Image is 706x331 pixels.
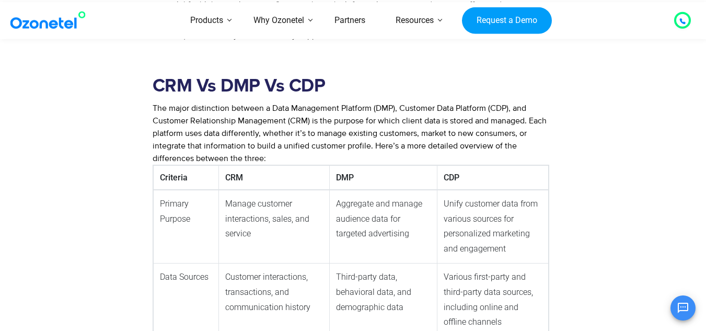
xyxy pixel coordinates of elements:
th: CRM [219,165,330,190]
th: CDP [437,165,548,190]
a: Resources [380,2,449,39]
a: Partners [319,2,380,39]
button: Open chat [670,295,696,321]
td: Manage customer interactions, sales, and service [219,190,330,264]
td: Primary Purpose [153,190,218,264]
th: Criteria [153,165,218,190]
a: Why Ozonetel [238,2,319,39]
a: Request a Demo [462,7,551,34]
a: Products [175,2,238,39]
th: DMP [330,165,437,190]
td: Aggregate and manage audience data for targeted advertising [330,190,437,264]
h2: CRM Vs DMP Vs CDP [153,75,549,97]
td: Unify customer data from various sources for personalized marketing and engagement [437,190,548,264]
